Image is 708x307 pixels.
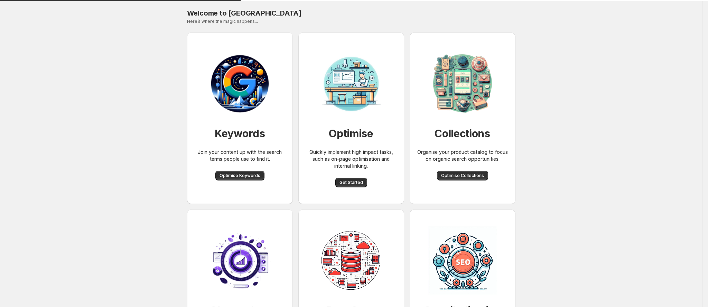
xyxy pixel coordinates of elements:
h1: Keywords [215,127,265,140]
p: Quickly implement high impact tasks, such as on-page optimisation and internal linking. [304,149,399,169]
img: Data sycning from Shopify [317,226,386,295]
span: Welcome to [GEOGRAPHIC_DATA] [187,9,301,17]
h1: Optimise [329,127,373,140]
p: Join your content up with the search terms people use to find it. [193,149,287,162]
img: Change log to view optimisations [205,226,274,295]
img: Collection organisation for SEO [428,49,497,118]
img: Cannibalisation for SEO of collections [428,226,497,295]
p: Here’s where the magic happens... [187,19,515,24]
p: Organise your product catalog to focus on organic search opportunities. [415,149,510,162]
span: Get Started [339,180,363,185]
button: Get Started [335,178,367,187]
img: Workbench for SEO [205,49,274,118]
button: Optimise Keywords [215,171,264,180]
span: Optimise Keywords [220,173,260,178]
span: Optimise Collections [441,173,484,178]
button: Optimise Collections [437,171,488,180]
h1: Collections [435,127,490,140]
img: Workbench for SEO [317,49,386,118]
